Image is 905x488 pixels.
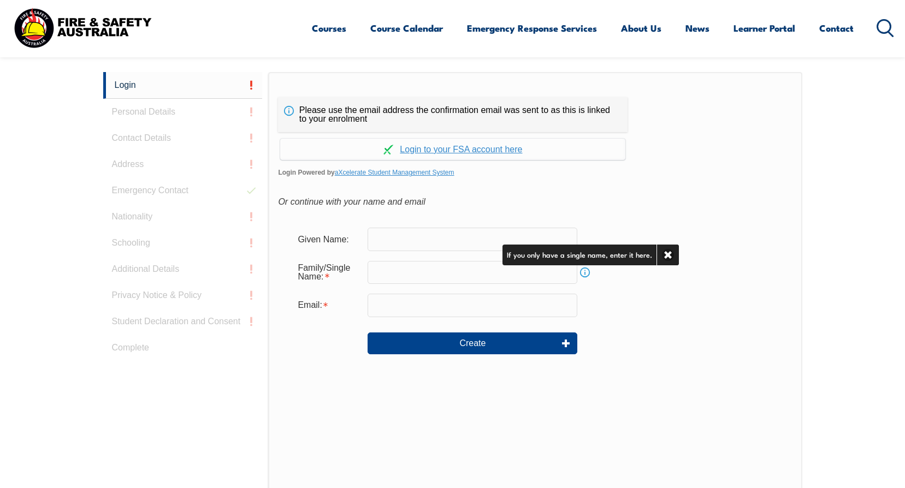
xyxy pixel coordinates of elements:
[383,145,393,154] img: Log in withaxcelerate
[278,97,628,132] div: Please use the email address the confirmation email was sent to as this is linked to your enrolment
[467,14,597,43] a: Emergency Response Services
[103,72,263,99] a: Login
[685,14,709,43] a: News
[289,258,368,287] div: Family/Single Name is required.
[368,332,577,354] button: Create
[289,295,368,316] div: Email is required.
[278,164,792,181] span: Login Powered by
[819,14,854,43] a: Contact
[312,14,346,43] a: Courses
[335,169,454,176] a: aXcelerate Student Management System
[621,14,661,43] a: About Us
[734,14,795,43] a: Learner Portal
[370,14,443,43] a: Course Calendar
[289,229,368,249] div: Given Name:
[278,194,792,210] div: Or continue with your name and email
[577,265,593,280] a: Info
[656,245,679,265] a: Close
